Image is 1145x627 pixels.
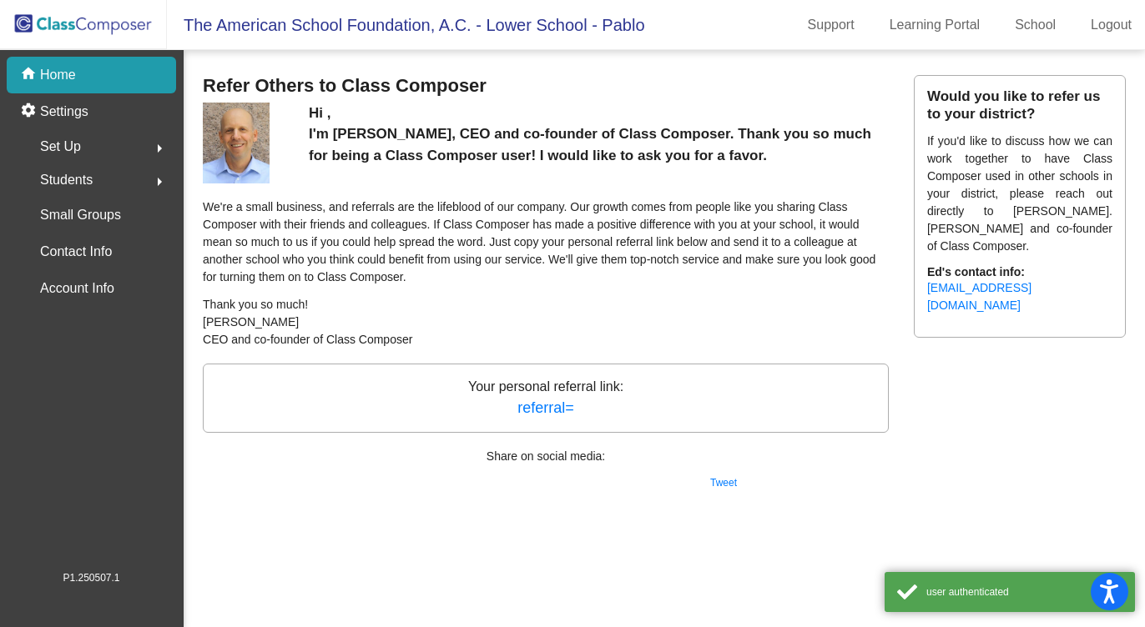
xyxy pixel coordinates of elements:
[517,399,574,416] a: referral=
[710,477,737,489] a: Tweet
[1077,12,1145,38] a: Logout
[309,103,889,124] p: Hi ,
[40,168,93,192] span: Students
[20,65,40,85] mat-icon: home
[927,133,1112,255] p: If you'd like to discuss how we can work together to have Class Composer used in other schools in...
[203,364,889,433] p: Your personal referral link:
[149,172,169,192] mat-icon: arrow_right
[794,12,868,38] a: Support
[876,12,994,38] a: Learning Portal
[40,65,76,85] p: Home
[1001,12,1069,38] a: School
[203,313,889,331] p: [PERSON_NAME]
[40,277,114,300] p: Account Info
[149,138,169,158] mat-icon: arrow_right
[40,135,81,158] span: Set Up
[40,203,121,227] p: Small Groups
[927,281,1032,312] a: [EMAIL_ADDRESS][DOMAIN_NAME]
[40,102,88,122] p: Settings
[927,265,1112,279] h6: Ed's contact info:
[927,88,1112,123] h5: Would you like to refer us to your district?
[309,123,889,166] p: I'm [PERSON_NAME], CEO and co-founder of Class Composer. Thank you so much for being a Class Comp...
[203,198,889,286] p: We're a small business, and referrals are the lifeblood of our company. Our growth comes from peo...
[20,102,40,122] mat-icon: settings
[203,75,889,97] h3: Refer Others to Class Composer
[203,331,889,349] p: CEO and co-founder of Class Composer
[167,12,645,38] span: The American School Foundation, A.C. - Lower School - Pablo
[40,240,112,263] p: Contact Info
[203,448,889,465] p: Share on social media:
[203,296,889,313] p: Thank you so much!
[926,584,1122,599] div: user authenticated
